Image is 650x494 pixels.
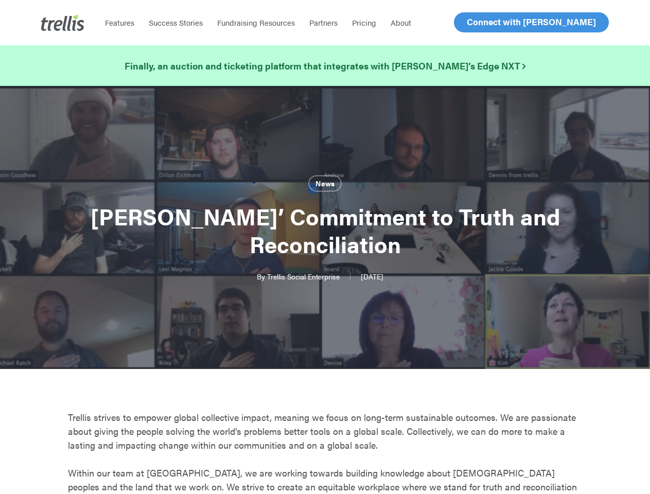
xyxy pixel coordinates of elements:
[217,17,295,28] span: Fundraising Resources
[309,17,338,28] span: Partners
[302,17,345,28] a: Partners
[105,17,134,28] span: Features
[345,17,383,28] a: Pricing
[308,175,342,192] a: News
[391,17,411,28] span: About
[467,15,596,28] span: Connect with [PERSON_NAME]
[454,12,609,32] a: Connect with [PERSON_NAME]
[68,192,583,268] h1: [PERSON_NAME]’ Commitment to Truth and Reconciliation
[41,14,84,31] img: Trellis
[125,59,525,72] strong: Finally, an auction and ticketing platform that integrates with [PERSON_NAME]’s Edge NXT
[142,17,210,28] a: Success Stories
[125,59,525,73] a: Finally, an auction and ticketing platform that integrates with [PERSON_NAME]’s Edge NXT
[383,17,418,28] a: About
[149,17,203,28] span: Success Stories
[257,273,265,280] span: By
[350,273,394,280] span: [DATE]
[68,411,576,451] span: Trellis strives to empower global collective impact, meaning we focus on long-term sustainable ou...
[98,17,142,28] a: Features
[267,271,340,281] a: Trellis Social Enterprise
[210,17,302,28] a: Fundraising Resources
[352,17,376,28] span: Pricing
